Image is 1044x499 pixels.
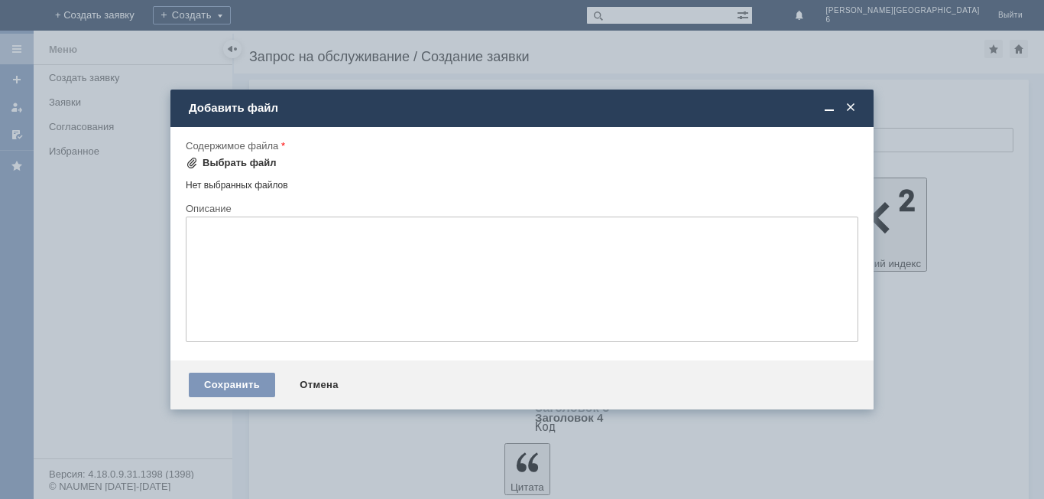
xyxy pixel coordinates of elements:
div: Выбрать файл [203,157,277,169]
div: Описание [186,204,855,214]
div: Добавить файл [189,101,858,115]
span: Закрыть [843,101,858,115]
div: Нет выбранных файлов [186,174,858,191]
div: Содержимое файла [186,141,855,151]
span: Свернуть (Ctrl + M) [822,101,837,115]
